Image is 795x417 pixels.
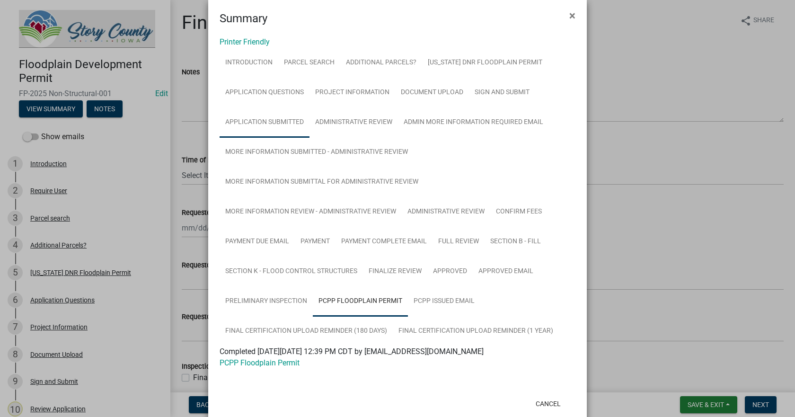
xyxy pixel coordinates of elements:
[427,257,473,287] a: Approved
[402,197,490,227] a: Administrative Review
[220,137,414,168] a: More Information Submitted - Administrative Review
[220,107,309,138] a: Application Submitted
[562,2,583,29] button: Close
[398,107,549,138] a: Admin More Information Required Email
[220,316,393,346] a: Final Certification Upload Reminder (180 days)
[433,227,485,257] a: Full Review
[220,286,313,317] a: Preliminary Inspection
[569,9,575,22] span: ×
[220,358,300,367] a: PCPP Floodplain Permit
[220,48,278,78] a: Introduction
[313,286,408,317] a: PCPP Floodplain Permit
[490,197,548,227] a: Confirm Fees
[309,107,398,138] a: Administrative Review
[309,78,395,108] a: Project Information
[220,37,270,46] a: Printer Friendly
[473,257,539,287] a: Approved Email
[393,316,559,346] a: Final Certification Upload Reminder (1 year)
[340,48,422,78] a: Additional Parcels?
[336,227,433,257] a: Payment Complete Email
[220,197,402,227] a: More Information Review - Administrative Review
[220,227,295,257] a: Payment Due Email
[220,78,309,108] a: Application Questions
[528,395,568,412] button: Cancel
[278,48,340,78] a: Parcel search
[220,257,363,287] a: Section K - Flood Control Structures
[363,257,427,287] a: Finalize Review
[395,78,469,108] a: Document Upload
[485,227,547,257] a: Section B - Fill
[422,48,548,78] a: [US_STATE] DNR Floodplain Permit
[295,227,336,257] a: Payment
[469,78,535,108] a: Sign and Submit
[220,167,424,197] a: More Information Submittal for Administrative Review
[408,286,480,317] a: PCPP Issued Email
[220,347,484,356] span: Completed [DATE][DATE] 12:39 PM CDT by [EMAIL_ADDRESS][DOMAIN_NAME]
[220,10,267,27] h4: Summary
